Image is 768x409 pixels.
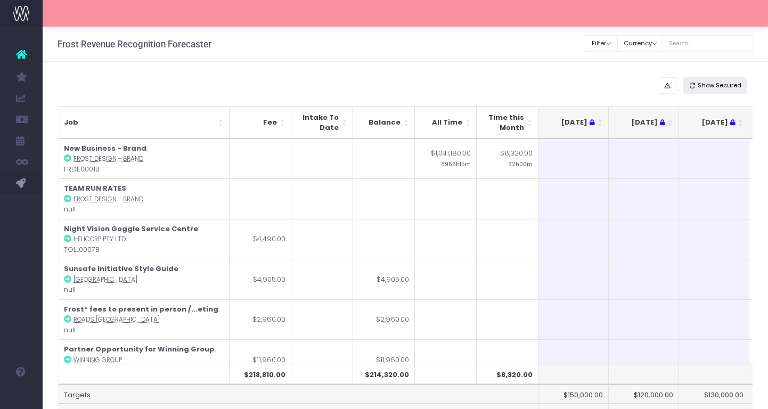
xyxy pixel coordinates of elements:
td: $4,905.00 [230,259,291,299]
input: Search... [663,35,753,52]
td: $2,960.00 [230,299,291,340]
button: Show Secured [683,77,748,94]
th: Jun 25 : activate to sort column ascending [538,107,609,139]
td: $4,490.00 [230,219,291,259]
th: All Time: activate to sort column ascending [415,107,477,139]
th: Job: activate to sort column ascending [59,107,230,139]
td: : FRDE0001B [59,139,230,179]
small: 3966h15m [441,159,471,168]
td: : null [59,299,230,340]
td: : TOLL0007B [59,219,230,259]
th: $218,810.00 [230,364,291,384]
strong: Night Vision Goggle Service Centre [64,224,198,234]
abbr: Frost Design - Brand [73,195,143,203]
td: : WIN0001 [59,339,230,380]
abbr: Vic Lake [73,275,137,284]
h3: Frost Revenue Recognition Forecaster [58,39,211,50]
th: Balance: activate to sort column ascending [353,107,415,139]
span: Show Secured [698,81,741,90]
small: 32h00m [508,159,533,168]
abbr: Helicorp Pty Ltd [73,235,126,243]
td: $11,960.00 [353,339,415,380]
strong: TEAM RUN RATES [64,183,126,193]
td: $120,000.00 [609,384,679,404]
strong: New Business - Brand [64,143,146,153]
td: $150,000.00 [538,384,609,404]
td: $130,000.00 [679,384,749,404]
th: Intake To Date: activate to sort column ascending [291,107,353,139]
img: images/default_profile_image.png [13,388,29,404]
td: $8,320.00 [477,139,538,179]
th: $214,320.00 [353,364,415,384]
td: $4,905.00 [353,259,415,299]
td: : null [59,178,230,219]
strong: Frost* fees to present in person /...eting [64,304,218,314]
abbr: Winning Group [73,356,122,364]
td: $11,960.00 [230,339,291,380]
th: $8,320.00 [477,364,538,384]
th: Time this Month: activate to sort column ascending [477,107,538,139]
td: $1,041,180.00 [415,139,477,179]
th: Aug 25 : activate to sort column ascending [679,107,749,139]
td: : null [59,259,230,299]
strong: Sunsafe Initiative Style Guide [64,264,178,274]
td: $2,960.00 [353,299,415,340]
th: Fee: activate to sort column ascending [230,107,291,139]
strong: Partner Opportunity for Winning Group [64,344,215,354]
abbr: Roads Australia [73,315,160,324]
th: Jul 25 : activate to sort column ascending [609,107,679,139]
abbr: Frost Design - Brand [73,154,143,163]
td: Targets [59,384,538,404]
button: Filter [586,35,618,52]
button: Currency [617,35,663,52]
